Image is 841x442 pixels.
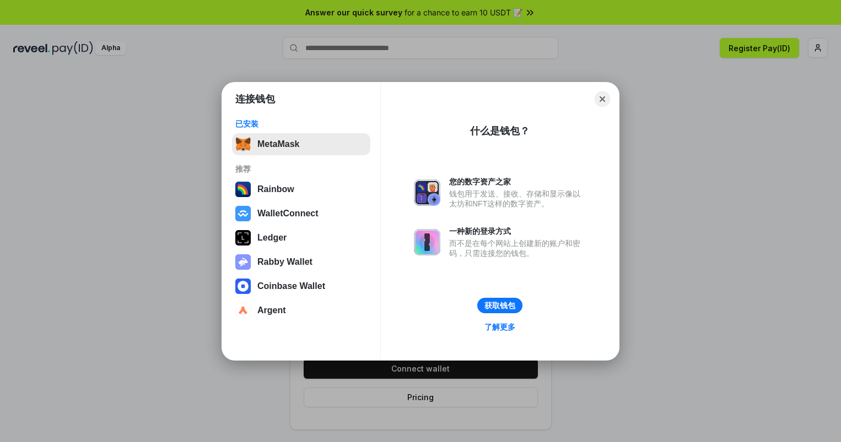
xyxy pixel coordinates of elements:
img: svg+xml,%3Csvg%20xmlns%3D%22http%3A%2F%2Fwww.w3.org%2F2000%2Fsvg%22%20fill%3D%22none%22%20viewBox... [235,254,251,270]
img: svg+xml,%3Csvg%20xmlns%3D%22http%3A%2F%2Fwww.w3.org%2F2000%2Fsvg%22%20fill%3D%22none%22%20viewBox... [414,229,440,255]
div: 而不是在每个网站上创建新的账户和密码，只需连接您的钱包。 [449,238,586,258]
div: Coinbase Wallet [257,281,325,291]
img: svg+xml,%3Csvg%20fill%3D%22none%22%20height%3D%2233%22%20viewBox%3D%220%200%2035%2033%22%20width%... [235,137,251,152]
div: 钱包用于发送、接收、存储和显示像以太坊和NFT这样的数字资产。 [449,189,586,209]
img: svg+xml,%3Csvg%20width%3D%2228%22%20height%3D%2228%22%20viewBox%3D%220%200%2028%2028%22%20fill%3D... [235,279,251,294]
button: 获取钱包 [477,298,522,313]
button: Argent [232,299,370,321]
div: Rabby Wallet [257,257,312,267]
div: 了解更多 [484,322,515,332]
button: MetaMask [232,133,370,155]
div: 已安装 [235,119,367,129]
a: 了解更多 [478,320,522,334]
div: Ledger [257,233,287,243]
div: 获取钱包 [484,301,515,310]
div: Argent [257,305,286,315]
div: 推荐 [235,164,367,174]
div: 什么是钱包？ [470,124,530,138]
button: Rabby Wallet [232,251,370,273]
button: Close [595,91,610,107]
button: Ledger [232,227,370,249]
img: svg+xml,%3Csvg%20width%3D%2228%22%20height%3D%2228%22%20viewBox%3D%220%200%2028%2028%22%20fill%3D... [235,303,251,318]
img: svg+xml,%3Csvg%20width%3D%2228%22%20height%3D%2228%22%20viewBox%3D%220%200%2028%2028%22%20fill%3D... [235,206,251,221]
button: Rainbow [232,178,370,200]
img: svg+xml,%3Csvg%20width%3D%22120%22%20height%3D%22120%22%20viewBox%3D%220%200%20120%20120%22%20fil... [235,182,251,197]
div: 您的数字资产之家 [449,177,586,187]
div: MetaMask [257,139,299,149]
img: svg+xml,%3Csvg%20xmlns%3D%22http%3A%2F%2Fwww.w3.org%2F2000%2Fsvg%22%20fill%3D%22none%22%20viewBox... [414,179,440,206]
button: Coinbase Wallet [232,275,370,297]
img: svg+xml,%3Csvg%20xmlns%3D%22http%3A%2F%2Fwww.w3.org%2F2000%2Fsvg%22%20width%3D%2228%22%20height%3... [235,230,251,245]
div: Rainbow [257,184,294,194]
div: 一种新的登录方式 [449,226,586,236]
div: WalletConnect [257,209,319,219]
h1: 连接钱包 [235,92,275,106]
button: WalletConnect [232,203,370,225]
